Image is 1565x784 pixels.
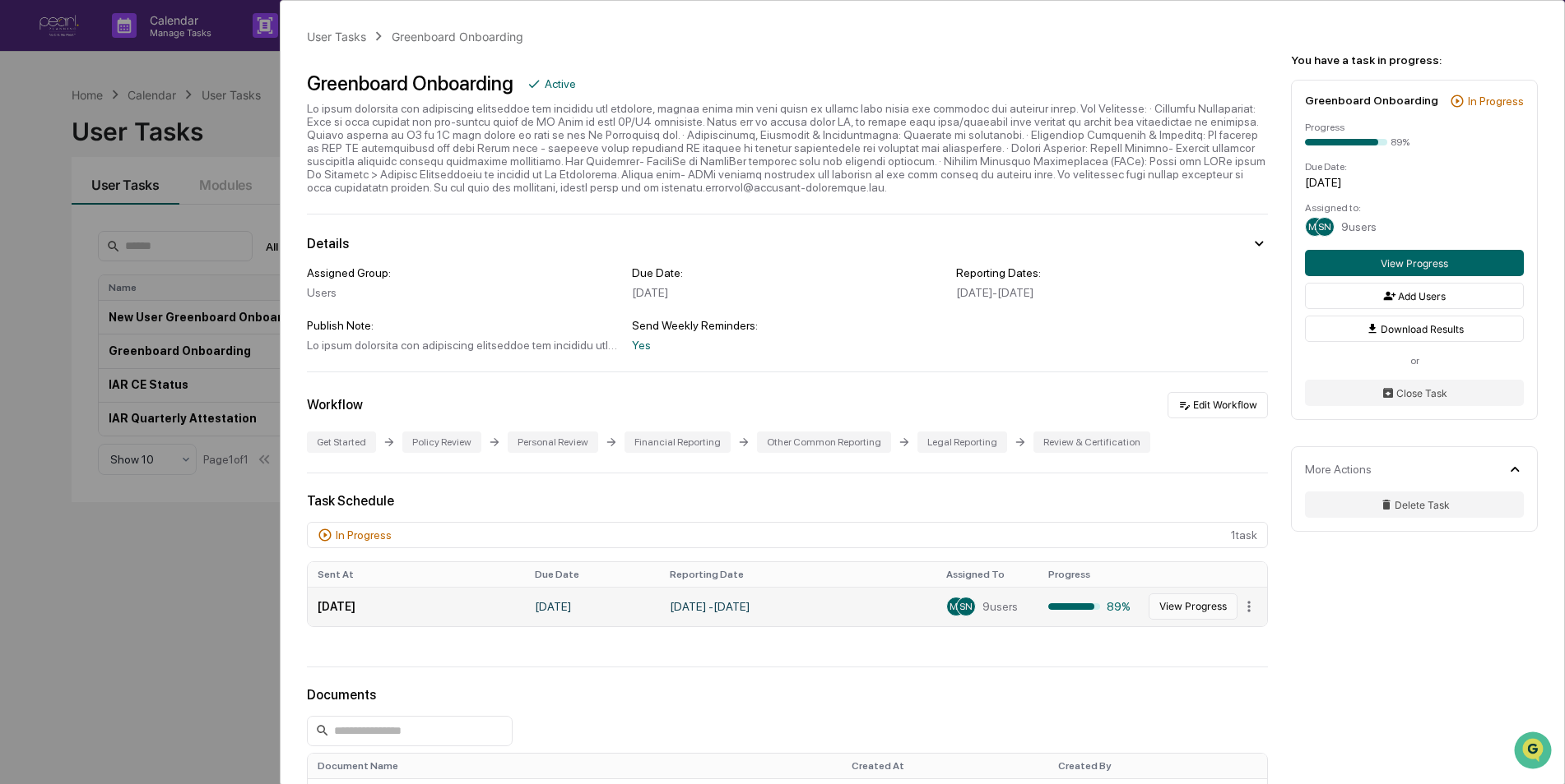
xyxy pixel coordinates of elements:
button: Add Users [1305,283,1524,309]
div: Greenboard Onboarding [1305,94,1438,107]
div: Due Date: [632,266,944,279]
div: [DATE] [632,286,944,299]
div: Review & Certification [1033,431,1150,453]
div: Details [307,236,349,251]
div: Active [545,77,576,90]
div: Reporting Dates: [956,266,1268,279]
div: In Progress [336,528,392,542]
span: Attestations [136,207,204,224]
div: Get Started [307,431,376,453]
td: [DATE] [525,587,660,626]
div: User Tasks [307,30,366,44]
div: or [1305,355,1524,367]
button: View Progress [1305,250,1524,276]
th: Created By [1048,754,1267,778]
div: 1 task [307,522,1268,548]
td: [DATE] - [DATE] [660,587,936,626]
p: How can we help? [16,35,300,61]
div: Documents [307,687,1268,703]
div: In Progress [1468,95,1524,108]
div: Greenboard Onboarding [392,30,523,44]
div: Workflow [307,397,363,413]
div: Users [307,286,619,299]
span: [DATE] - [DATE] [956,286,1033,299]
th: Due Date [525,562,660,587]
div: Progress [1305,122,1524,133]
th: Document Name [308,754,842,778]
div: Lo ipsum dolorsita con adipiscing elitseddoe tem incididu utl etdolore, magnaa enima min veni qui... [307,339,619,352]
span: MJ [950,601,964,612]
span: 9 users [982,600,1018,613]
button: Edit Workflow [1168,392,1268,418]
div: [DATE] [1305,176,1524,189]
th: Assigned To [936,562,1038,587]
button: View Progress [1149,593,1238,620]
div: Send Weekly Reminders: [632,319,944,332]
th: Reporting Date [660,562,936,587]
span: MJ [1308,221,1322,233]
div: Yes [632,339,944,352]
button: Delete Task [1305,491,1524,518]
a: 🗄️Attestations [113,201,211,230]
div: Assigned Group: [307,266,619,279]
div: Assigned to: [1305,202,1524,214]
div: Publish Note: [307,319,619,332]
button: Download Results [1305,316,1524,342]
div: 89% [1048,600,1131,613]
button: Close Task [1305,380,1524,406]
div: Personal Review [508,431,598,453]
span: Pylon [164,279,199,291]
div: 🔎 [16,240,30,253]
td: [DATE] [308,587,525,626]
div: Other Common Reporting [757,431,891,453]
span: 9 users [1341,220,1377,233]
div: 🖐️ [16,209,30,222]
div: Greenboard Onboarding [307,71,513,95]
div: Due Date: [1305,161,1524,173]
div: Legal Reporting [917,431,1007,453]
span: SN [959,601,973,612]
th: Sent At [308,562,525,587]
iframe: Open customer support [1512,730,1557,774]
div: We're available if you need us! [56,142,208,155]
div: Financial Reporting [625,431,731,453]
div: Policy Review [402,431,481,453]
div: 89% [1391,136,1409,148]
a: 🔎Data Lookup [10,232,110,261]
span: Data Lookup [33,238,104,255]
span: SN [1318,221,1331,233]
div: Lo ipsum dolorsita con adipiscing elitseddoe tem incididu utl etdolore, magnaa enima min veni qui... [307,102,1268,194]
img: 1746055101610-c473b297-6a78-478c-a979-82029cc54cd1 [16,126,46,155]
th: Progress [1038,562,1140,587]
button: Start new chat [280,131,300,150]
a: 🖐️Preclearance [10,201,113,230]
span: Preclearance [33,207,106,224]
div: You have a task in progress: [1291,53,1538,67]
div: More Actions [1305,463,1372,476]
div: Task Schedule [307,493,1268,509]
th: Created At [842,754,1048,778]
a: Powered byPylon [116,278,199,291]
div: Start new chat [56,126,270,142]
div: 🗄️ [119,209,132,222]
